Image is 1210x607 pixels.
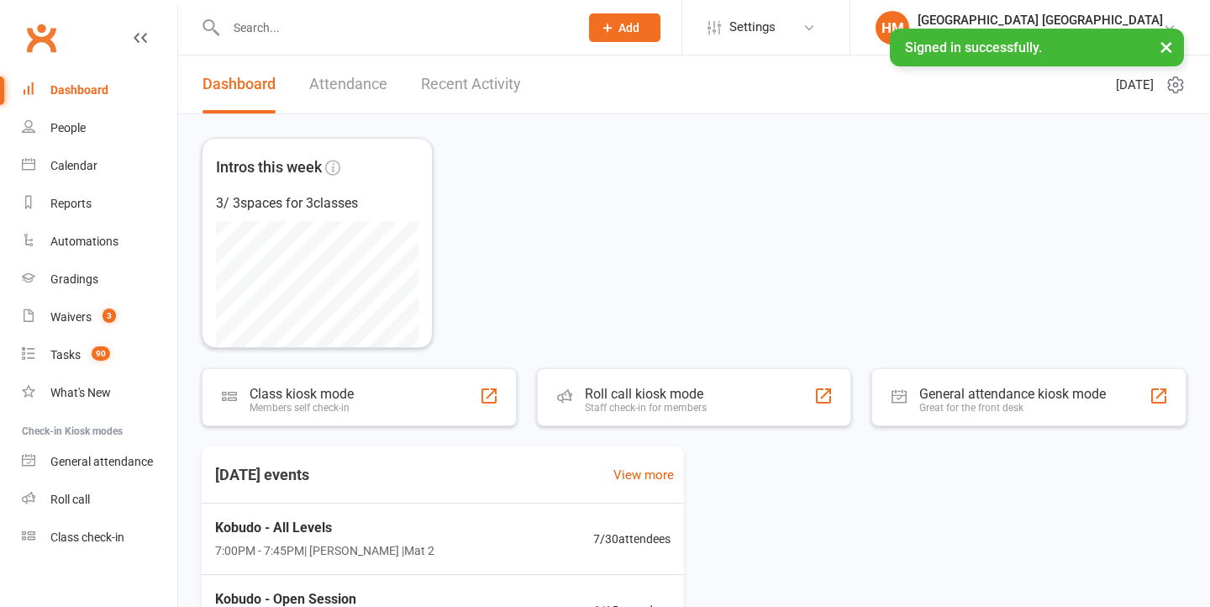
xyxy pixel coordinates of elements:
[22,71,177,109] a: Dashboard
[309,55,387,113] a: Attendance
[50,348,81,362] div: Tasks
[1116,75,1154,95] span: [DATE]
[202,460,323,490] h3: [DATE] events
[22,519,177,557] a: Class kiosk mode
[50,530,124,544] div: Class check-in
[22,374,177,412] a: What's New
[50,455,153,468] div: General attendance
[216,193,418,214] div: 3 / 3 spaces for 3 classes
[50,386,111,399] div: What's New
[589,13,660,42] button: Add
[729,8,776,46] span: Settings
[919,402,1106,414] div: Great for the front desk
[22,443,177,481] a: General attendance kiosk mode
[618,21,639,34] span: Add
[22,298,177,336] a: Waivers 3
[918,13,1163,28] div: [GEOGRAPHIC_DATA] [GEOGRAPHIC_DATA]
[22,481,177,519] a: Roll call
[22,336,177,374] a: Tasks 90
[593,530,671,548] span: 7 / 30 attendees
[22,261,177,298] a: Gradings
[250,386,354,402] div: Class kiosk mode
[20,17,62,59] a: Clubworx
[22,109,177,147] a: People
[22,147,177,185] a: Calendar
[585,386,707,402] div: Roll call kiosk mode
[50,121,86,135] div: People
[103,309,116,323] span: 3
[1151,29,1181,65] button: ×
[50,197,92,210] div: Reports
[918,28,1163,43] div: [GEOGRAPHIC_DATA] [GEOGRAPHIC_DATA]
[22,185,177,223] a: Reports
[50,235,118,248] div: Automations
[22,223,177,261] a: Automations
[50,83,108,97] div: Dashboard
[221,16,567,40] input: Search...
[92,346,110,361] span: 90
[50,272,98,286] div: Gradings
[215,517,434,539] span: Kobudo - All Levels
[613,465,674,485] a: View more
[50,159,97,172] div: Calendar
[585,402,707,414] div: Staff check-in for members
[216,156,322,180] span: Intros this week
[215,541,434,560] span: 7:00PM - 7:45PM | [PERSON_NAME] | Mat 2
[905,40,1042,55] span: Signed in successfully.
[919,386,1106,402] div: General attendance kiosk mode
[50,493,90,506] div: Roll call
[250,402,354,414] div: Members self check-in
[876,11,909,45] div: HM
[203,55,276,113] a: Dashboard
[421,55,521,113] a: Recent Activity
[50,310,92,324] div: Waivers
